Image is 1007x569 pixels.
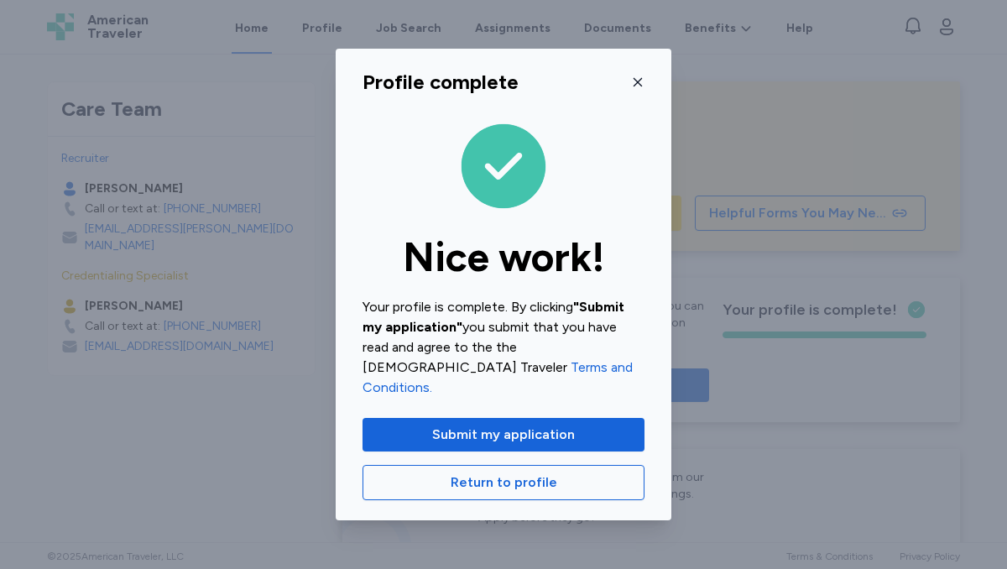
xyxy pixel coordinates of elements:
[451,472,557,493] span: Return to profile
[363,69,519,96] div: Profile complete
[363,237,644,277] div: Nice work!
[363,297,644,398] div: Your profile is complete. By clicking you submit that you have read and agree to the the [DEMOGRA...
[363,465,644,500] button: Return to profile
[432,425,575,445] span: Submit my application
[363,418,644,452] button: Submit my application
